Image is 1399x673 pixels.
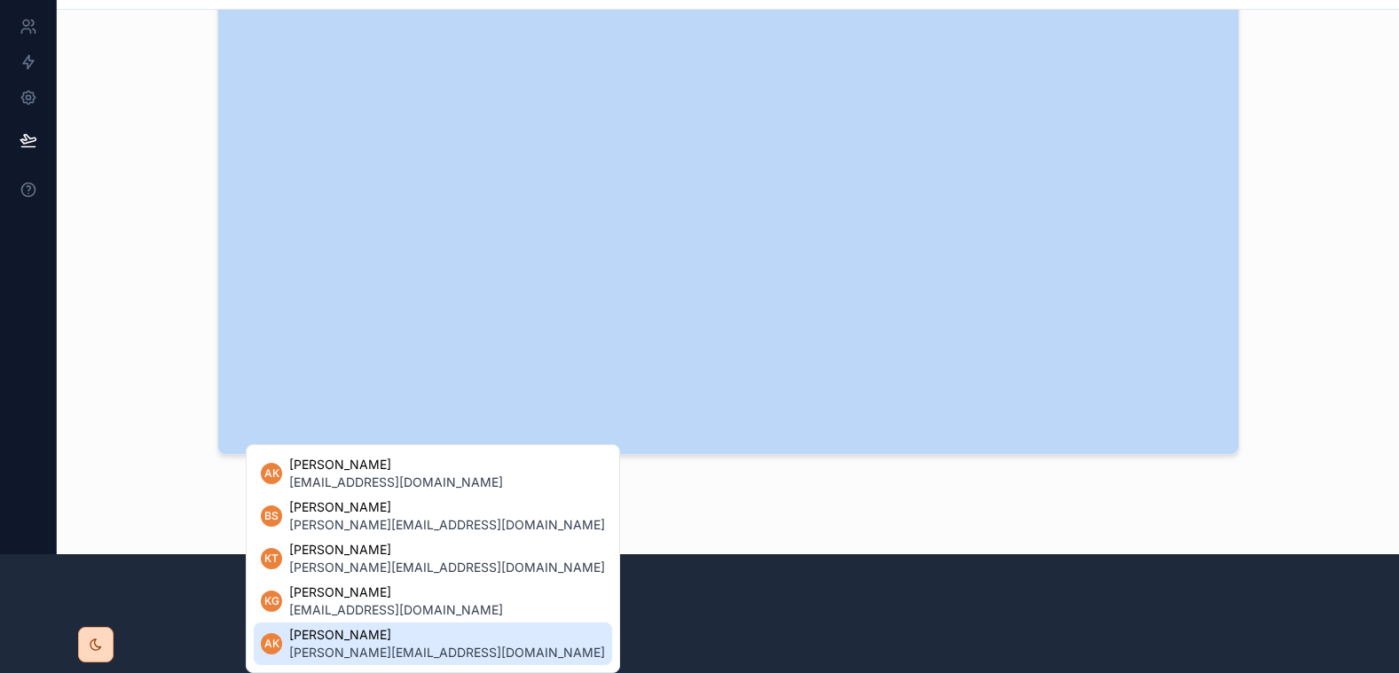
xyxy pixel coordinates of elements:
span: [PERSON_NAME] [289,456,503,473]
span: [PERSON_NAME][EMAIL_ADDRESS][DOMAIN_NAME] [289,516,605,534]
span: KT [264,552,279,566]
span: [EMAIL_ADDRESS][DOMAIN_NAME] [289,473,503,491]
span: BS [264,509,279,523]
span: [PERSON_NAME] [289,583,503,601]
span: [PERSON_NAME] [289,498,605,516]
span: [PERSON_NAME] [289,541,605,559]
div: Suggested mentions [246,444,620,673]
span: [PERSON_NAME] [289,626,605,644]
span: AK [264,466,279,481]
span: [PERSON_NAME][EMAIL_ADDRESS][DOMAIN_NAME] [289,644,605,661]
span: [PERSON_NAME][EMAIL_ADDRESS][DOMAIN_NAME] [289,559,605,576]
span: KG [264,594,279,608]
span: AK [264,637,279,651]
span: [EMAIL_ADDRESS][DOMAIN_NAME] [289,601,503,619]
